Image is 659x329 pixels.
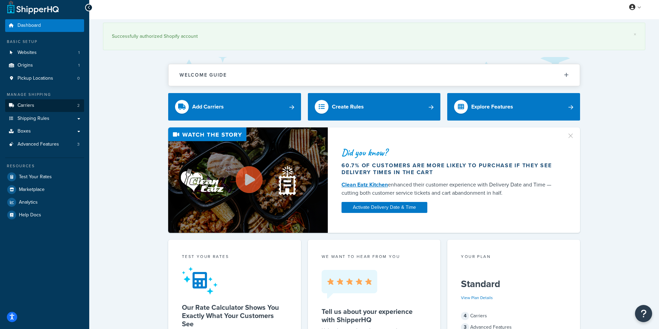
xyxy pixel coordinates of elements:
[192,102,224,112] div: Add Carriers
[5,99,84,112] a: Carriers2
[461,312,469,320] span: 4
[18,23,41,29] span: Dashboard
[461,295,493,301] a: View Plan Details
[5,19,84,32] a: Dashboard
[78,63,80,68] span: 1
[634,32,636,37] a: ×
[342,181,388,189] a: Clean Eatz Kitchen
[18,141,59,147] span: Advanced Features
[461,279,566,290] h5: Standard
[461,253,566,261] div: Your Plan
[5,39,84,45] div: Basic Setup
[77,76,80,81] span: 0
[5,183,84,196] a: Marketplace
[5,59,84,72] a: Origins1
[5,72,84,85] a: Pickup Locations0
[18,76,53,81] span: Pickup Locations
[461,311,566,321] div: Carriers
[342,162,558,176] div: 60.7% of customers are more likely to purchase if they see delivery times in the cart
[5,138,84,151] li: Advanced Features
[18,128,31,134] span: Boxes
[169,64,580,86] button: Welcome Guide
[19,212,41,218] span: Help Docs
[182,303,287,328] h5: Our Rate Calculator Shows You Exactly What Your Customers See
[5,138,84,151] a: Advanced Features3
[18,63,33,68] span: Origins
[19,200,38,205] span: Analytics
[168,93,301,121] a: Add Carriers
[5,46,84,59] a: Websites1
[322,253,427,260] p: we want to hear from you
[342,202,427,213] a: Activate Delivery Date & Time
[5,99,84,112] li: Carriers
[180,72,227,78] h2: Welcome Guide
[19,187,45,193] span: Marketplace
[308,93,441,121] a: Create Rules
[5,72,84,85] li: Pickup Locations
[19,174,52,180] span: Test Your Rates
[182,253,287,261] div: Test your rates
[5,59,84,72] li: Origins
[322,307,427,324] h5: Tell us about your experience with ShipperHQ
[5,163,84,169] div: Resources
[5,92,84,98] div: Manage Shipping
[78,50,80,56] span: 1
[77,103,80,109] span: 2
[18,50,37,56] span: Websites
[332,102,364,112] div: Create Rules
[5,171,84,183] a: Test Your Rates
[5,125,84,138] a: Boxes
[5,209,84,221] a: Help Docs
[342,181,558,197] div: enhanced their customer experience with Delivery Date and Time — cutting both customer service ti...
[5,112,84,125] a: Shipping Rules
[5,46,84,59] li: Websites
[447,93,580,121] a: Explore Features
[18,103,34,109] span: Carriers
[77,141,80,147] span: 3
[112,32,636,41] div: Successfully authorized Shopify account
[635,305,652,322] button: Open Resource Center
[471,102,513,112] div: Explore Features
[5,196,84,208] a: Analytics
[342,148,558,157] div: Did you know?
[18,116,49,122] span: Shipping Rules
[168,127,328,233] img: Video thumbnail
